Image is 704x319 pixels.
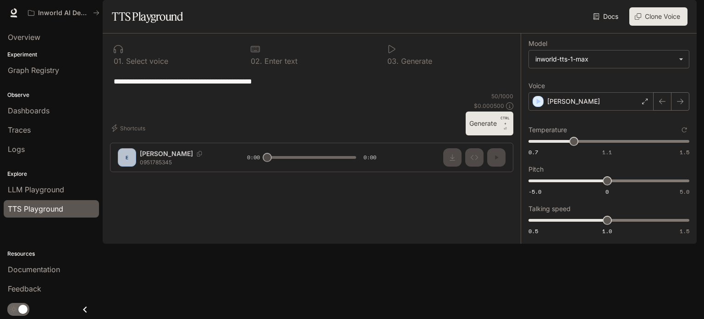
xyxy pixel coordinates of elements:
button: Clone Voice [629,7,687,26]
button: Reset to default [679,125,689,135]
p: 0 2 . [251,57,262,65]
button: All workspaces [24,4,104,22]
span: -5.0 [528,188,541,196]
div: inworld-tts-1-max [535,55,674,64]
p: Temperature [528,127,567,133]
p: Voice [528,83,545,89]
div: inworld-tts-1-max [529,50,689,68]
p: 0 3 . [387,57,399,65]
p: [PERSON_NAME] [547,97,600,106]
p: ⏎ [500,115,510,132]
span: 1.1 [602,148,612,156]
p: CTRL + [500,115,510,126]
span: 1.5 [680,148,689,156]
p: Model [528,40,547,47]
a: Docs [591,7,622,26]
p: 50 / 1000 [491,92,513,100]
p: Enter text [262,57,297,65]
p: Inworld AI Demos [38,9,89,17]
button: GenerateCTRL +⏎ [466,112,513,135]
p: Generate [399,57,432,65]
p: Talking speed [528,206,571,212]
span: 0 [605,188,609,196]
span: 1.0 [602,227,612,235]
span: 1.5 [680,227,689,235]
p: $ 0.000500 [474,102,504,110]
p: Select voice [124,57,168,65]
span: 0.7 [528,148,538,156]
span: 0.5 [528,227,538,235]
h1: TTS Playground [112,7,183,26]
button: Shortcuts [110,121,149,135]
span: 5.0 [680,188,689,196]
p: 0 1 . [114,57,124,65]
p: Pitch [528,166,544,173]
